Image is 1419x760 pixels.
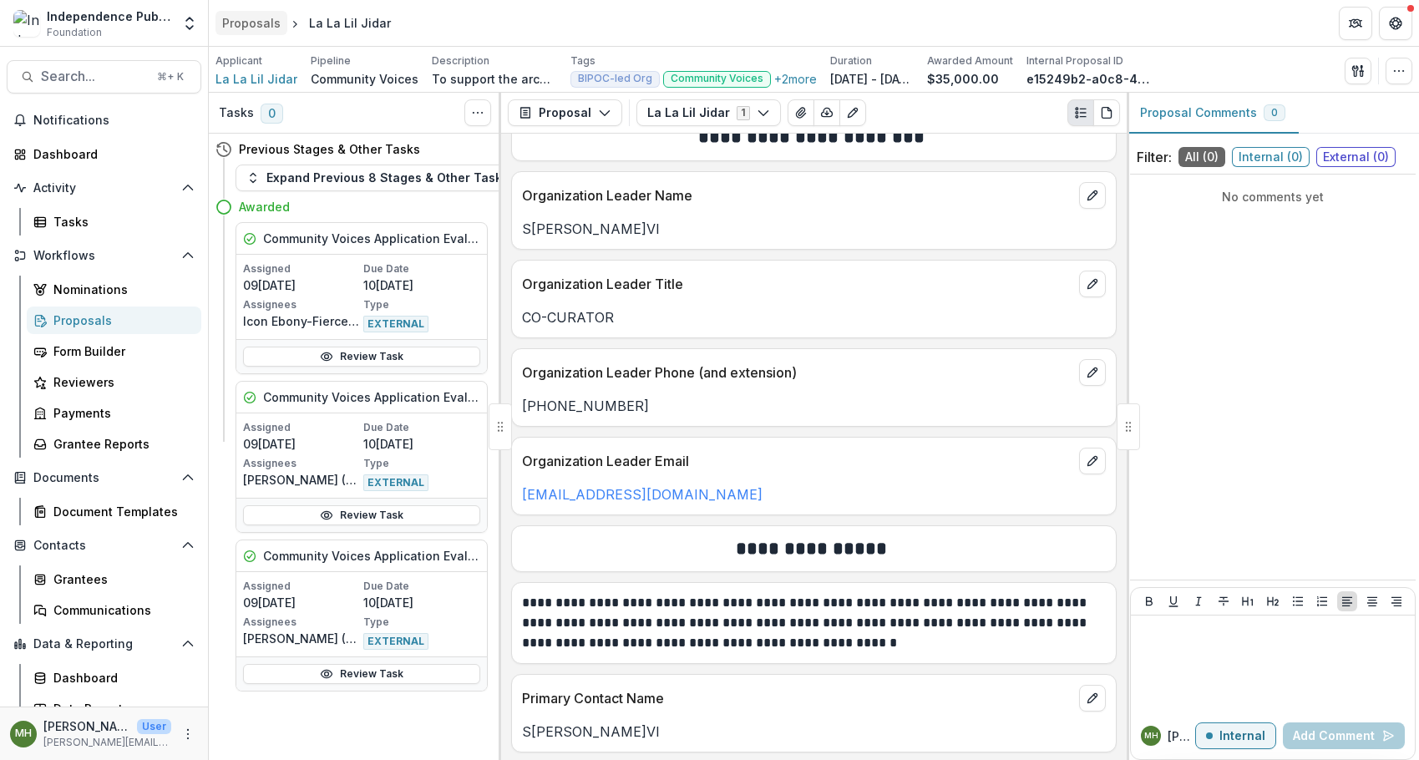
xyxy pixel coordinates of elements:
button: Notifications [7,107,201,134]
div: Dashboard [33,145,188,163]
a: Grantee Reports [27,430,201,458]
div: Grantees [53,570,188,588]
a: [EMAIL_ADDRESS][DOMAIN_NAME] [522,486,763,503]
a: Communications [27,596,201,624]
button: +2more [774,70,817,88]
p: Organization Leader Email [522,451,1072,471]
p: Applicant [215,53,262,68]
button: View Attached Files [788,99,814,126]
button: Ordered List [1312,591,1332,611]
button: Strike [1214,591,1234,611]
button: More [178,724,198,744]
button: Search... [7,60,201,94]
a: Payments [27,399,201,427]
div: Payments [53,404,188,422]
p: Pipeline [311,53,351,68]
button: Open Activity [7,175,201,201]
a: Form Builder [27,337,201,365]
div: Communications [53,601,188,619]
p: 10[DATE] [363,276,480,294]
div: Document Templates [53,503,188,520]
button: Edit as form [839,99,866,126]
button: Proposal Comments [1127,93,1299,134]
p: Assigned [243,261,360,276]
div: Grantee Reports [53,435,188,453]
span: Notifications [33,114,195,128]
p: Internal [1219,729,1265,743]
p: 09[DATE] [243,276,360,294]
button: Heading 1 [1238,591,1258,611]
p: Duration [830,53,872,68]
p: Due Date [363,579,480,594]
p: [DATE] - [DATE] [830,70,914,88]
span: Internal ( 0 ) [1232,147,1310,167]
a: Data Report [27,695,201,722]
div: Proposals [53,312,188,329]
span: EXTERNAL [363,633,428,650]
h5: Community Voices Application Evaluation [263,547,480,565]
p: Filter: [1137,147,1172,167]
span: BIPOC-led Org [578,73,652,84]
button: edit [1079,685,1106,712]
button: edit [1079,448,1106,474]
p: $35,000.00 [927,70,999,88]
a: Reviewers [27,368,201,396]
p: Type [363,615,480,630]
button: Open entity switcher [178,7,201,40]
button: Open Documents [7,464,201,491]
p: Type [363,297,480,312]
a: Review Task [243,664,480,684]
a: Dashboard [7,140,201,168]
span: Search... [41,68,147,84]
div: Proposals [222,14,281,32]
p: [PHONE_NUMBER] [522,396,1106,416]
h4: Awarded [239,198,290,215]
p: To support the archiving and documenting of La La [PERSON_NAME]'s organizing of community experie... [432,70,557,88]
button: Italicize [1188,591,1209,611]
button: PDF view [1093,99,1120,126]
div: Independence Public Media Foundation [47,8,171,25]
a: Document Templates [27,498,201,525]
span: Data & Reporting [33,637,175,651]
button: Bold [1139,591,1159,611]
a: Proposals [27,307,201,334]
p: Tags [570,53,595,68]
div: Nominations [53,281,188,298]
button: Heading 2 [1263,591,1283,611]
p: Community Voices [311,70,418,88]
p: Organization Leader Title [522,274,1072,294]
span: La La Lil Jidar [215,70,297,88]
p: User [137,719,171,734]
span: Community Voices [671,73,763,84]
p: Due Date [363,261,480,276]
span: Foundation [47,25,102,40]
button: edit [1079,359,1106,386]
p: 09[DATE] [243,594,360,611]
a: Review Task [243,347,480,367]
div: Form Builder [53,342,188,360]
div: Tasks [53,213,188,231]
button: edit [1079,271,1106,297]
p: Due Date [363,420,480,435]
p: Type [363,456,480,471]
a: Proposals [215,11,287,35]
button: La La Lil Jidar1 [636,99,781,126]
p: Assignees [243,456,360,471]
button: Get Help [1379,7,1412,40]
p: Assignees [243,615,360,630]
p: [PERSON_NAME] [1168,727,1195,745]
span: Workflows [33,249,175,263]
button: Proposal [508,99,622,126]
button: Underline [1163,591,1183,611]
p: Awarded Amount [927,53,1013,68]
h5: Community Voices Application Evaluation [263,388,480,406]
p: S[PERSON_NAME]VI [522,722,1106,742]
a: Tasks [27,208,201,236]
p: e15249b2-a0c8-4c18-8f6c-98d9bf7ded2f [1026,70,1152,88]
p: Icon Ebony-Fierce ([EMAIL_ADDRESS][DOMAIN_NAME]) [243,312,360,330]
p: Assigned [243,579,360,594]
button: Open Workflows [7,242,201,269]
p: 09[DATE] [243,435,360,453]
button: Internal [1195,722,1276,749]
span: EXTERNAL [363,316,428,332]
